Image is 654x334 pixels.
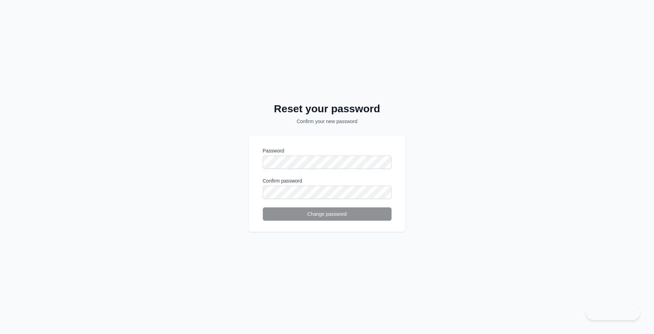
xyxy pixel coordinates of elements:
[249,118,406,125] p: Confirm your new password
[586,305,640,320] iframe: Toggle Customer Support
[263,207,392,221] button: Change password
[263,177,392,184] label: Confirm password
[249,102,406,115] h2: Reset your password
[263,147,392,154] label: Password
